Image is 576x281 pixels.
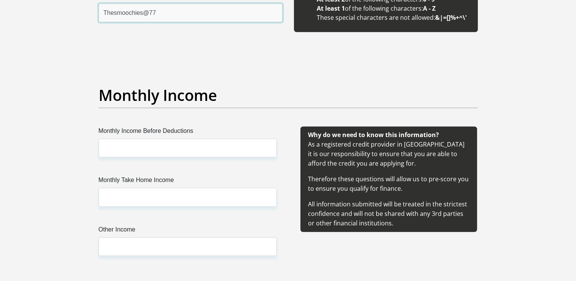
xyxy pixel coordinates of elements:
[99,126,277,139] label: Monthly Income Before Deductions
[99,176,277,188] label: Monthly Take Home Income
[317,4,345,13] b: At least 1
[99,3,282,22] input: Confirm Password
[317,4,470,13] li: of the following characters:
[99,188,277,206] input: Monthly Take Home Income
[99,225,277,237] label: Other Income
[435,13,467,22] b: &|=[]%+^\'
[317,13,470,22] li: These special characters are not allowed:
[308,131,469,227] span: As a registered credit provider in [GEOGRAPHIC_DATA] it is our responsibility to ensure that you ...
[99,139,277,157] input: Monthly Income Before Deductions
[308,131,439,139] b: Why do we need to know this information?
[423,4,436,13] b: A - Z
[99,237,277,256] input: Other Income
[99,86,478,104] h2: Monthly Income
